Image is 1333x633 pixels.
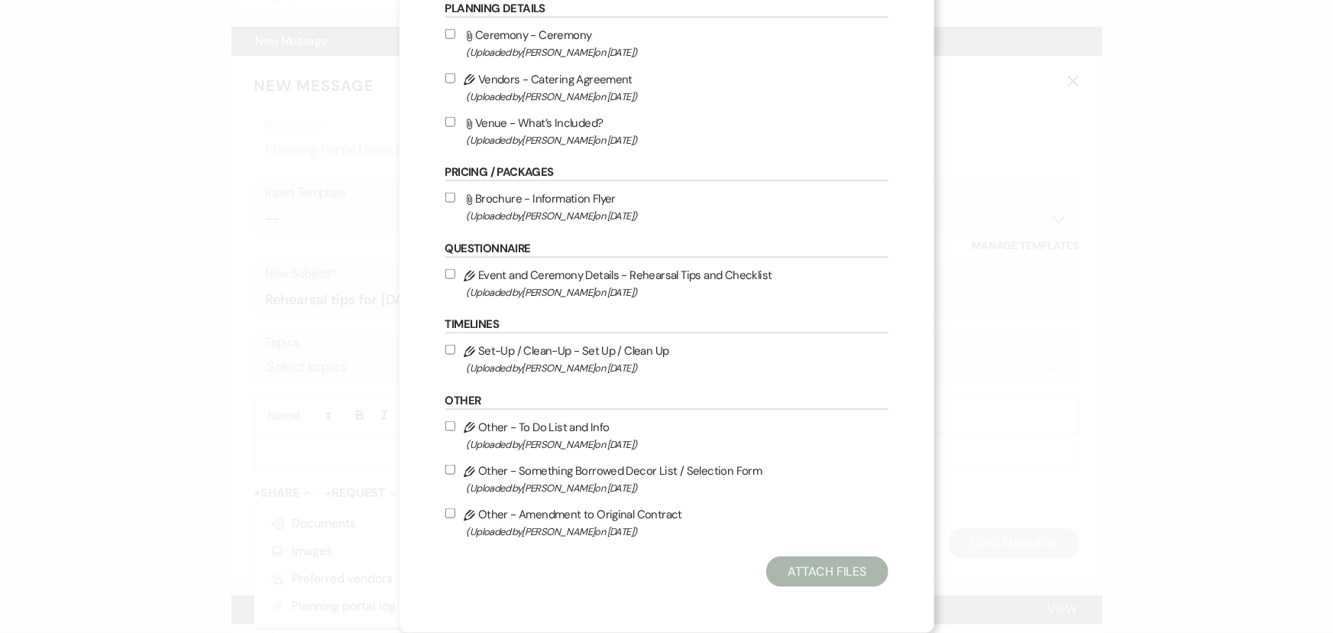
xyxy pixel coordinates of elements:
input: Ceremony - Ceremony(Uploaded by[PERSON_NAME]on [DATE]) [445,29,455,39]
input: Vendors - Catering Agreement(Uploaded by[PERSON_NAME]on [DATE]) [445,73,455,83]
span: (Uploaded by [PERSON_NAME] on [DATE] ) [467,359,888,377]
label: Brochure - Information Flyer [445,189,888,225]
h6: Other [445,393,888,410]
span: (Uploaded by [PERSON_NAME] on [DATE] ) [467,284,888,301]
input: Brochure - Information Flyer(Uploaded by[PERSON_NAME]on [DATE]) [445,193,455,203]
label: Set-Up / Clean-Up - Set Up / Clean Up [445,341,888,377]
label: Venue - What’s Included? [445,113,888,149]
span: (Uploaded by [PERSON_NAME] on [DATE] ) [467,44,888,61]
input: Other - Something Borrowed Decor List / Selection Form(Uploaded by[PERSON_NAME]on [DATE]) [445,465,455,475]
input: Venue - What’s Included?(Uploaded by[PERSON_NAME]on [DATE]) [445,117,455,127]
label: Vendors - Catering Agreement [445,70,888,105]
h6: Planning Details [445,1,888,18]
span: (Uploaded by [PERSON_NAME] on [DATE] ) [467,131,888,149]
span: (Uploaded by [PERSON_NAME] on [DATE] ) [467,436,888,453]
span: (Uploaded by [PERSON_NAME] on [DATE] ) [467,523,888,540]
button: Attach Files [766,557,888,587]
input: Event and Ceremony Details - Rehearsal Tips and Checklist(Uploaded by[PERSON_NAME]on [DATE]) [445,269,455,279]
h6: Pricing / Packages [445,164,888,181]
span: (Uploaded by [PERSON_NAME] on [DATE] ) [467,479,888,497]
label: Other - Something Borrowed Decor List / Selection Form [445,461,888,497]
input: Other - Amendment to Original Contract(Uploaded by[PERSON_NAME]on [DATE]) [445,508,455,518]
span: (Uploaded by [PERSON_NAME] on [DATE] ) [467,207,888,225]
label: Event and Ceremony Details - Rehearsal Tips and Checklist [445,265,888,301]
label: Ceremony - Ceremony [445,25,888,61]
input: Other - To Do List and Info(Uploaded by[PERSON_NAME]on [DATE]) [445,421,455,431]
label: Other - Amendment to Original Contract [445,505,888,540]
span: (Uploaded by [PERSON_NAME] on [DATE] ) [467,88,888,105]
input: Set-Up / Clean-Up - Set Up / Clean Up(Uploaded by[PERSON_NAME]on [DATE]) [445,345,455,355]
h6: Questionnaire [445,241,888,258]
h6: Timelines [445,316,888,333]
label: Other - To Do List and Info [445,417,888,453]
